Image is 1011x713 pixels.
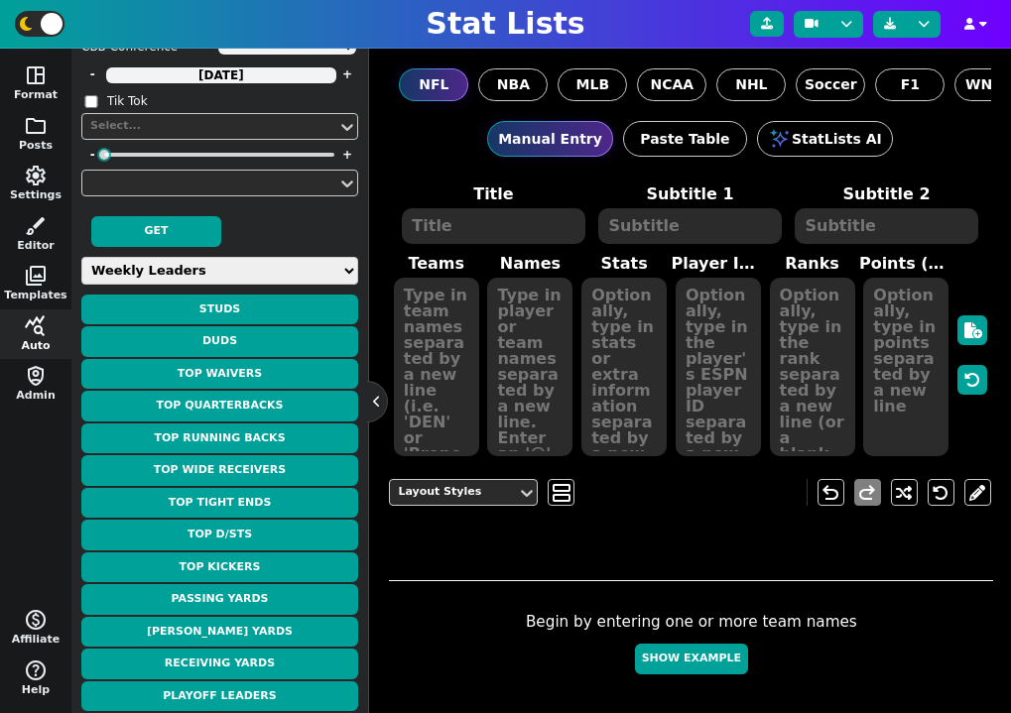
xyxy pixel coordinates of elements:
label: Subtitle 1 [591,182,788,206]
span: Soccer [805,74,857,95]
span: NHL [735,74,767,95]
button: Duds [81,326,358,357]
div: Begin by entering one or more team names [389,611,993,683]
button: [PERSON_NAME] Yards [81,617,358,648]
button: Top D/STs [81,520,358,550]
button: Top Kickers [81,552,358,583]
span: query_stats [24,314,48,338]
div: Select... [90,118,329,135]
h1: Stat Lists [426,6,584,42]
button: undo [818,479,844,506]
label: Points (< 8 teams) [859,252,953,276]
label: Title [395,182,591,206]
button: Show Example [635,644,748,674]
button: + [334,62,358,86]
label: Teams [389,252,483,276]
span: photo_library [24,264,48,288]
button: Top Waivers [81,359,358,390]
span: F1 [901,74,920,95]
span: undo [819,481,842,505]
span: brush [24,214,48,238]
label: Player ID/Image URL [672,252,766,276]
button: Get [91,216,221,247]
span: redo [855,481,879,505]
button: Passing Yards [81,584,358,615]
button: StatLists AI [757,121,893,157]
span: settings [24,164,48,187]
div: Layout Styles [398,484,509,501]
span: shield_person [24,364,48,388]
button: Receiving Yards [81,649,358,679]
span: NFL [419,74,448,95]
button: - [81,143,104,167]
label: Stats [577,252,672,276]
label: Ranks [765,252,859,276]
span: folder [24,114,48,138]
span: help [24,658,48,682]
button: Top Tight Ends [81,488,358,519]
button: Paste Table [623,121,747,157]
button: - [81,62,104,86]
label: Subtitle 2 [789,182,985,206]
button: + [334,143,358,167]
span: NCAA [651,74,695,95]
button: redo [854,479,881,506]
label: Tik Tok [107,92,358,110]
button: Studs [81,295,358,325]
button: Top Wide Receivers [81,455,358,486]
span: MLB [576,74,610,95]
span: NBA [497,74,530,95]
button: Top Quarterbacks [81,391,358,421]
button: Playoff Leaders [81,681,358,712]
label: Names [483,252,577,276]
button: Top Running Backs [81,423,358,454]
span: space_dashboard [24,63,48,87]
button: Manual Entry [487,121,613,157]
span: monetization_on [24,608,48,632]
